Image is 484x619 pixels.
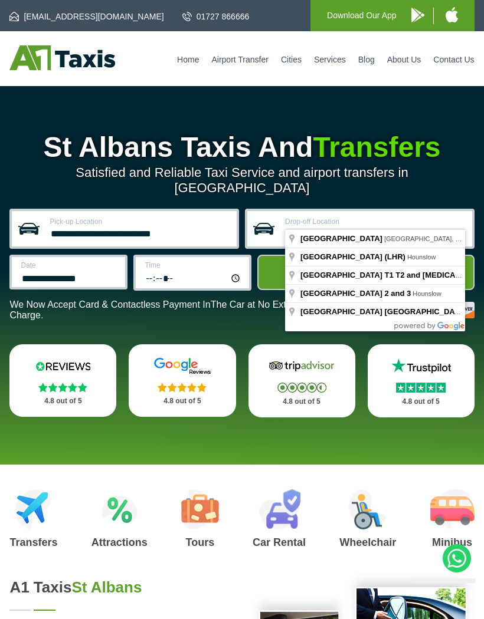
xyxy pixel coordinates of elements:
[177,55,199,64] a: Home
[261,394,342,409] p: 4.8 out of 5
[300,289,411,298] span: [GEOGRAPHIC_DATA] 2 and 3
[9,537,57,548] h3: Transfers
[277,383,326,393] img: Stars
[182,11,250,22] a: 01727 866666
[413,290,441,297] span: Hounslow
[407,253,436,261] span: Hounslow
[38,383,87,392] img: Stars
[181,537,219,548] h3: Tours
[28,357,99,375] img: Reviews.io
[21,262,118,269] label: Date
[430,537,475,548] h3: Minibus
[396,383,446,393] img: Stars
[9,299,295,320] span: The Car at No Extra Charge.
[259,489,300,529] img: Car Rental
[406,578,475,610] iframe: chat widget
[129,344,236,417] a: Google Stars 4.8 out of 5
[9,299,295,321] p: We Now Accept Card & Contactless Payment In
[9,11,163,22] a: [EMAIL_ADDRESS][DOMAIN_NAME]
[381,394,462,409] p: 4.8 out of 5
[446,7,458,22] img: A1 Taxis iPhone App
[285,218,465,225] label: Drop-off Location
[358,55,375,64] a: Blog
[411,8,424,22] img: A1 Taxis Android App
[147,357,218,375] img: Google
[211,55,268,64] a: Airport Transfer
[22,394,103,409] p: 4.8 out of 5
[266,357,337,375] img: Tripadvisor
[313,131,440,163] span: Transfers
[50,218,230,225] label: Pick-up Location
[300,234,382,243] span: [GEOGRAPHIC_DATA]
[314,55,346,64] a: Services
[9,133,474,162] h1: St Albans Taxis And
[387,55,421,64] a: About Us
[248,344,355,417] a: Tripadvisor Stars 4.8 out of 5
[257,255,474,290] button: Get Quote
[368,344,475,417] a: Trustpilot Stars 4.8 out of 5
[433,55,474,64] a: Contact Us
[339,537,396,548] h3: Wheelchair
[430,489,475,529] img: Minibus
[253,537,306,548] h3: Car Rental
[102,489,138,529] img: Attractions
[181,489,219,529] img: Tours
[9,578,233,597] h2: A1 Taxis
[91,537,148,548] h3: Attractions
[349,489,387,529] img: Wheelchair
[158,383,207,392] img: Stars
[281,55,302,64] a: Cities
[300,252,405,261] span: [GEOGRAPHIC_DATA] (LHR)
[9,344,116,417] a: Reviews.io Stars 4.8 out of 5
[327,8,397,23] p: Download Our App
[142,394,223,409] p: 4.8 out of 5
[9,45,115,70] img: A1 Taxis St Albans LTD
[9,165,474,196] p: Satisfied and Reliable Taxi Service and airport transfers in [GEOGRAPHIC_DATA]
[71,578,142,596] span: St Albans
[145,262,242,269] label: Time
[385,357,456,375] img: Trustpilot
[15,489,51,529] img: Airport Transfers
